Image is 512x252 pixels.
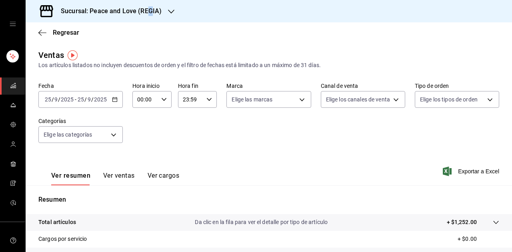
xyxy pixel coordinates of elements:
[420,95,478,103] span: Elige los tipos de orden
[444,167,499,176] button: Exportar a Excel
[178,83,217,89] label: Hora fin
[103,172,135,185] button: Ver ventas
[148,172,180,185] button: Ver cargos
[52,96,54,103] span: /
[58,96,60,103] span: /
[54,96,58,103] input: --
[68,50,78,60] img: Tooltip marker
[10,21,16,27] button: open drawer
[77,96,84,103] input: --
[44,96,52,103] input: --
[44,131,92,139] span: Elige las categorías
[195,218,328,226] p: Da clic en la fila para ver el detalle por tipo de artículo
[54,6,162,16] h3: Sucursal: Peace and Love (REGIA)
[38,29,79,36] button: Regresar
[53,29,79,36] span: Regresar
[38,49,64,61] div: Ventas
[51,172,90,185] button: Ver resumen
[38,118,123,124] label: Categorías
[60,96,74,103] input: ----
[51,172,179,185] div: navigation tabs
[226,83,311,89] label: Marca
[447,218,477,226] p: + $1,252.00
[38,218,76,226] p: Total artículos
[94,96,107,103] input: ----
[91,96,94,103] span: /
[87,96,91,103] input: --
[75,96,76,103] span: -
[132,83,172,89] label: Hora inicio
[415,83,499,89] label: Tipo de orden
[326,95,390,103] span: Elige los canales de venta
[38,195,499,204] p: Resumen
[232,95,272,103] span: Elige las marcas
[321,83,405,89] label: Canal de venta
[38,235,87,243] p: Cargos por servicio
[38,83,123,89] label: Fecha
[84,96,87,103] span: /
[38,61,499,69] div: Los artículos listados no incluyen descuentos de orden y el filtro de fechas está limitado a un m...
[458,235,499,243] p: + $0.00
